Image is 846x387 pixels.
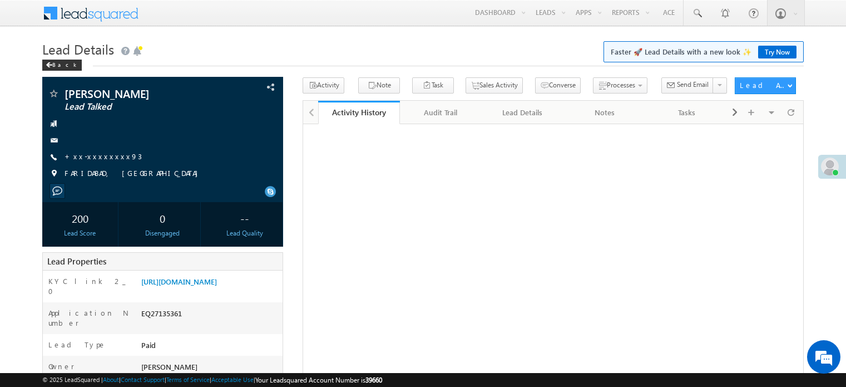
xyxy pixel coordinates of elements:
a: Audit Trail [400,101,482,124]
span: Lead Talked [65,101,214,112]
div: Back [42,60,82,71]
button: Note [358,77,400,94]
span: Faster 🚀 Lead Details with a new look ✨ [611,46,796,57]
span: Your Leadsquared Account Number is [255,376,382,384]
div: Lead Score [45,228,115,238]
div: Tasks [655,106,718,119]
span: Send Email [677,80,709,90]
a: Activity History [318,101,400,124]
a: Notes [564,101,646,124]
div: EQ27135361 [138,308,283,324]
span: Lead Details [42,40,114,58]
div: 200 [45,208,115,228]
div: Disengaged [127,228,197,238]
a: Back [42,59,87,68]
span: © 2025 LeadSquared | | | | | [42,375,382,385]
label: Lead Type [48,340,106,350]
a: About [103,376,119,383]
span: [PERSON_NAME] [65,88,214,99]
button: Activity [303,77,344,94]
div: Activity History [326,107,392,117]
div: 0 [127,208,197,228]
div: -- [210,208,280,228]
div: Lead Quality [210,228,280,238]
div: Notes [573,106,636,119]
a: Contact Support [121,376,165,383]
span: 39660 [365,376,382,384]
span: Processes [607,81,635,89]
a: Lead Details [482,101,564,124]
div: Audit Trail [409,106,472,119]
a: Acceptable Use [211,376,254,383]
button: Converse [535,77,581,94]
span: FARIDABAD, [GEOGRAPHIC_DATA] [65,168,204,179]
div: Lead Actions [740,80,787,90]
button: Task [412,77,454,94]
button: Sales Activity [466,77,523,94]
div: Paid [138,340,283,355]
button: Lead Actions [735,77,796,94]
span: Lead Properties [47,256,106,267]
label: Owner [48,361,75,371]
button: Send Email [661,77,714,94]
a: Tasks [646,101,728,124]
button: Processes [593,77,647,94]
a: +xx-xxxxxxxx93 [65,151,142,161]
div: Lead Details [491,106,554,119]
a: Try Now [758,46,796,58]
label: KYC link 2_0 [48,276,130,296]
a: [URL][DOMAIN_NAME] [141,277,217,286]
label: Application Number [48,308,130,328]
span: [PERSON_NAME] [141,362,197,371]
a: Terms of Service [166,376,210,383]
